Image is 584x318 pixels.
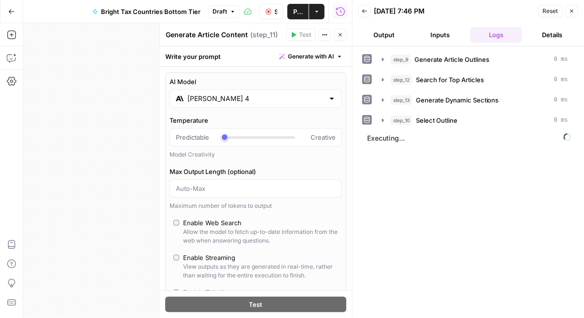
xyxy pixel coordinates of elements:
[166,297,347,312] button: Test
[251,30,278,40] span: ( step_11 )
[526,27,578,43] button: Details
[293,7,303,16] span: Publish
[311,132,336,142] span: Creative
[554,75,568,84] span: 0 ms
[288,52,334,61] span: Generate with AI
[416,75,484,85] span: Search for Top Articles
[170,167,342,176] label: Max Output Length (optional)
[554,116,568,125] span: 0 ms
[543,7,558,15] span: Reset
[208,5,240,18] button: Draft
[376,92,574,108] button: 0 ms
[414,27,467,43] button: Inputs
[554,55,568,64] span: 0 ms
[554,96,568,104] span: 0 ms
[391,95,412,105] span: step_13
[184,218,242,228] div: Enable Web Search
[184,228,339,245] div: Allow the model to fetch up-to-date information from the web when answering questions.
[376,52,574,67] button: 0 ms
[170,150,342,159] div: Model Creativity
[391,116,412,125] span: step_10
[391,55,411,64] span: step_9
[188,94,325,103] input: Select a model
[213,7,227,16] span: Draft
[391,75,412,85] span: step_12
[176,184,336,193] input: Auto-Max
[358,27,411,43] button: Output
[274,7,277,16] span: Stop Run
[184,262,339,280] div: View outputs as they are generated in real-time, rather than waiting for the entire execution to ...
[287,4,309,19] button: Publish
[174,220,180,226] input: Enable Web SearchAllow the model to fetch up-to-date information from the web when answering ques...
[364,130,574,146] span: Executing...
[470,27,523,43] button: Logs
[376,72,574,87] button: 0 ms
[174,255,180,260] input: Enable StreamingView outputs as they are generated in real-time, rather than waiting for the enti...
[176,132,210,142] span: Predictable
[174,289,180,295] input: Enable ThinkingIf you want the model to think longer and produce more accurate results for reason...
[416,116,457,125] span: Select Outline
[184,253,236,262] div: Enable Streaming
[539,5,563,17] button: Reset
[414,55,489,64] span: Generate Article Outlines
[276,50,347,63] button: Generate with AI
[286,29,316,41] button: Test
[376,113,574,128] button: 0 ms
[184,288,231,297] div: Enable Thinking
[416,95,499,105] span: Generate Dynamic Sections
[170,116,342,125] label: Temperature
[249,300,263,309] span: Test
[160,46,353,66] div: Write your prompt
[166,30,248,40] textarea: Generate Article Content
[259,4,284,19] button: Stop Run
[101,7,200,16] span: Bright Tax Countries Bottom Tier
[86,4,206,19] button: Bright Tax Countries Bottom Tier
[299,30,312,39] span: Test
[170,202,342,210] div: Maximum number of tokens to output
[170,77,342,87] label: AI Model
